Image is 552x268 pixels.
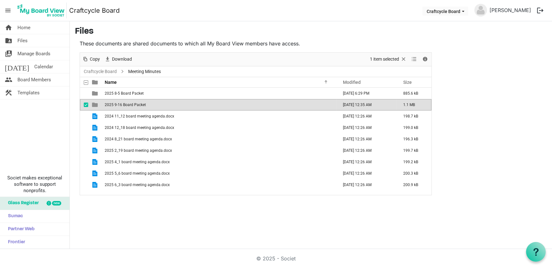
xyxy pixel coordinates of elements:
td: is template cell column header type [88,168,103,179]
span: Sumac [5,210,23,223]
td: checkbox [80,133,88,145]
td: is template cell column header type [88,99,103,111]
td: 2025 8-5 Board Packet is template cell column header Name [103,88,336,99]
span: Glass Register [5,197,39,210]
span: 2024 12_18 board meeting agenda.docx [105,125,174,130]
span: Calendar [34,60,53,73]
td: 2025 4_1 board meeting agenda.docx is template cell column header Name [103,156,336,168]
span: Copy [89,55,101,63]
img: My Board View Logo [16,3,67,18]
button: Details [421,55,429,63]
td: July 11, 2025 12:26 AM column header Modified [336,145,397,156]
td: 1.1 MB is template cell column header Size [397,99,431,111]
td: 885.6 kB is template cell column header Size [397,88,431,99]
span: Templates [17,86,40,99]
td: is template cell column header type [88,122,103,133]
td: 199.7 kB is template cell column header Size [397,145,431,156]
span: Frontier [5,236,25,249]
td: is template cell column header type [88,179,103,191]
span: 1 item selected [369,55,400,63]
span: Societ makes exceptional software to support nonprofits. [3,175,67,194]
td: is template cell column header type [88,133,103,145]
img: no-profile-picture.svg [474,4,487,17]
button: Selection [369,55,408,63]
span: Size [403,80,412,85]
td: July 11, 2025 12:26 AM column header Modified [336,179,397,191]
td: checkbox [80,88,88,99]
td: 2024 11_12 board meeting agenda.docx is template cell column header Name [103,111,336,122]
div: View [409,53,420,66]
button: logout [534,4,547,17]
span: Name [105,80,117,85]
td: 199.0 kB is template cell column header Size [397,122,431,133]
button: Craftcycle Board dropdownbutton [422,7,468,16]
td: July 11, 2025 12:26 AM column header Modified [336,156,397,168]
span: [DATE] [5,60,29,73]
td: is template cell column header type [88,145,103,156]
div: new [52,201,61,205]
span: Partner Web [5,223,35,236]
span: 2024 8_21 board meeting agenda.docx [105,137,172,141]
span: Download [111,55,133,63]
a: [PERSON_NAME] [487,4,534,17]
p: These documents are shared documents to which all My Board View members have access. [80,40,432,47]
span: 2025 4_1 board meeting agenda.docx [105,160,170,164]
span: 2025 6_3 board meeting agenda.docx [105,183,170,187]
a: © 2025 - Societ [256,255,296,262]
td: August 01, 2025 6:29 PM column header Modified [336,88,397,99]
span: menu [2,4,14,17]
span: Home [17,21,30,34]
div: Clear selection [368,53,409,66]
td: is template cell column header type [88,156,103,168]
td: checkbox [80,122,88,133]
td: July 11, 2025 12:26 AM column header Modified [336,133,397,145]
h3: Files [75,26,547,37]
td: 2025 9-16 Board Packet is template cell column header Name [103,99,336,111]
a: Craftcycle Board [69,4,120,17]
td: checkbox [80,179,88,191]
td: is template cell column header type [88,111,103,122]
td: 2025 2_19 board meeting agenda.docx is template cell column header Name [103,145,336,156]
button: Download [103,55,133,63]
td: July 11, 2025 12:26 AM column header Modified [336,111,397,122]
span: home [5,21,12,34]
td: is template cell column header type [88,88,103,99]
td: checkbox [80,145,88,156]
span: construction [5,86,12,99]
td: 2025 6_3 board meeting agenda.docx is template cell column header Name [103,179,336,191]
button: Copy [81,55,101,63]
span: 2025 2_19 board meeting agenda.docx [105,148,172,153]
td: checkbox [80,168,88,179]
td: 198.7 kB is template cell column header Size [397,111,431,122]
span: folder_shared [5,34,12,47]
span: Meeting Minutes [127,68,162,76]
span: 2025 5_6 board meeting agenda.docx [105,171,170,176]
td: 200.3 kB is template cell column header Size [397,168,431,179]
span: Files [17,34,28,47]
span: Manage Boards [17,47,50,60]
span: people [5,73,12,86]
td: 196.3 kB is template cell column header Size [397,133,431,145]
span: Modified [343,80,361,85]
span: 2024 11_12 board meeting agenda.docx [105,114,174,118]
td: September 16, 2025 12:35 AM column header Modified [336,99,397,111]
span: 2025 9-16 Board Packet [105,103,146,107]
div: Download [102,53,134,66]
td: July 11, 2025 12:26 AM column header Modified [336,168,397,179]
a: My Board View Logo [16,3,69,18]
td: 2024 12_18 board meeting agenda.docx is template cell column header Name [103,122,336,133]
td: 2024 8_21 board meeting agenda.docx is template cell column header Name [103,133,336,145]
td: 2025 5_6 board meeting agenda.docx is template cell column header Name [103,168,336,179]
div: Copy [80,53,102,66]
a: Craftcycle Board [82,68,118,76]
td: 200.9 kB is template cell column header Size [397,179,431,191]
button: View dropdownbutton [410,55,417,63]
td: July 11, 2025 12:26 AM column header Modified [336,122,397,133]
td: checkbox [80,111,88,122]
td: checkbox [80,99,88,111]
td: checkbox [80,156,88,168]
span: Board Members [17,73,51,86]
div: Details [420,53,430,66]
span: 2025 8-5 Board Packet [105,91,144,96]
td: 199.2 kB is template cell column header Size [397,156,431,168]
